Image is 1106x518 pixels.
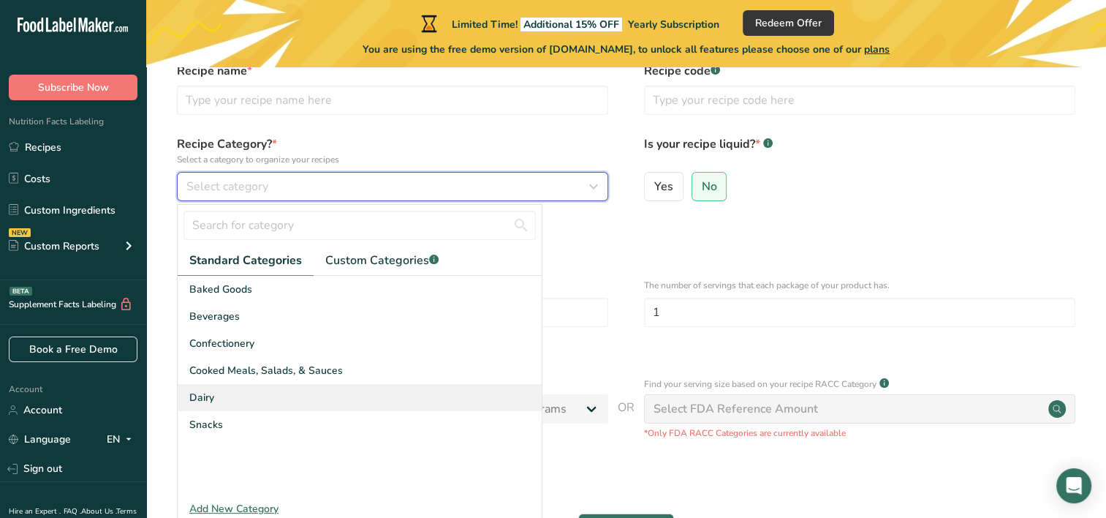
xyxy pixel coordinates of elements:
[189,390,214,405] span: Dairy
[325,252,439,269] span: Custom Categories
[628,18,719,31] span: Yearly Subscription
[644,427,1075,440] p: *Only FDA RACC Categories are currently available
[654,400,818,418] div: Select FDA Reference Amount
[189,363,343,378] span: Cooked Meals, Salads, & Sauces
[644,86,1075,115] input: Type your recipe code here
[10,287,32,296] div: BETA
[177,172,608,201] button: Select category
[38,80,109,95] span: Subscribe Now
[9,239,99,254] div: Custom Reports
[418,15,719,32] div: Limited Time!
[755,15,822,31] span: Redeem Offer
[644,135,1075,166] label: Is your recipe liquid?
[189,252,302,269] span: Standard Categories
[177,153,608,166] p: Select a category to organize your recipes
[9,506,61,517] a: Hire an Expert .
[64,506,81,517] a: FAQ .
[618,399,635,440] span: OR
[178,501,542,517] div: Add New Category
[189,336,254,351] span: Confectionery
[644,378,876,391] p: Find your serving size based on your recipe RACC Category
[9,75,137,100] button: Subscribe Now
[864,42,890,56] span: plans
[743,10,834,36] button: Redeem Offer
[189,417,223,432] span: Snacks
[186,178,268,195] span: Select category
[701,179,716,194] span: No
[9,228,31,237] div: NEW
[189,282,252,297] span: Baked Goods
[654,179,673,194] span: Yes
[177,62,608,80] label: Recipe name
[107,431,137,448] div: EN
[363,42,890,57] span: You are using the free demo version of [DOMAIN_NAME], to unlock all features please choose one of...
[9,427,71,452] a: Language
[1056,468,1091,503] div: Open Intercom Messenger
[644,279,1075,292] p: The number of servings that each package of your product has.
[177,86,608,115] input: Type your recipe name here
[9,337,137,362] a: Book a Free Demo
[81,506,116,517] a: About Us .
[177,135,608,166] label: Recipe Category?
[183,211,536,240] input: Search for category
[189,309,240,324] span: Beverages
[520,18,622,31] span: Additional 15% OFF
[644,62,1075,80] label: Recipe code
